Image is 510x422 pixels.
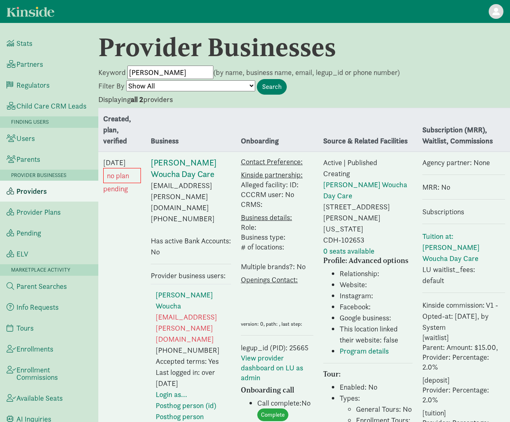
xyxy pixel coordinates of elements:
[16,250,28,258] span: ELV
[301,398,311,408] span: No
[16,40,32,47] span: Stats
[340,346,389,356] a: Program details
[151,157,217,179] a: [PERSON_NAME] Woucha Day Care
[16,135,35,142] span: Users
[323,180,407,200] a: [PERSON_NAME] Woucha Day Care
[16,366,92,381] span: Enrollment Commissions
[340,279,413,290] li: Website:
[16,209,61,216] span: Provider Plans
[16,395,63,402] span: Available Seats
[241,353,303,382] a: View provider dashboard on LU as admin
[98,95,173,104] strong: Displaying providers
[340,381,413,393] li: Enabled: No
[131,95,143,104] b: all 2
[16,229,41,237] span: Pending
[340,268,413,279] li: Relationship:
[156,290,213,311] a: [PERSON_NAME] Woucha
[98,33,510,62] h1: Provider Businesses
[257,397,313,421] li: Call complete:
[103,168,141,183] div: no plan
[16,188,47,195] span: Providers
[422,333,505,372] p: [waitlist] Parent: Amount: $15.00, Provider: Percentage: 2.0%
[241,170,313,209] p: Alleged facility: ID: CCCRM user: No CRMS:
[323,246,374,256] a: 0 seats available
[156,390,187,399] a: Login as...
[257,79,287,95] input: Search
[16,345,53,353] span: Enrollments
[323,370,413,378] h6: Tour:
[241,386,313,394] h6: Onboarding call
[241,213,292,222] u: Business details:
[422,231,480,263] a: Tuition at: [PERSON_NAME] Woucha Day Care
[98,66,510,95] form: (by name, business name, email, legup_id or phone number)
[151,271,231,281] p: Provider business users:
[16,156,40,163] span: Parents
[11,172,66,179] span: Provider Businesses
[156,401,216,410] a: Posthog person (id)
[98,81,125,91] label: Filter By
[98,108,146,152] th: Created, plan, verified
[241,213,313,272] p: Role: Business type: # of locations: Multiple brands?: No
[236,108,318,152] th: Onboarding
[417,108,510,152] th: Subscription (MRR), Waitlist, Commissions
[241,170,303,179] u: Kinside partnership:
[11,266,70,273] span: Marketplace Activity
[323,256,413,265] h6: Profile: Advanced options
[257,408,288,421] a: Complete
[356,404,413,415] li: General Tours: No
[98,68,126,77] label: Keyword
[16,102,86,110] span: Child Care CRM Leads
[103,184,128,193] span: pending
[340,312,413,323] li: Google business:
[146,108,236,152] th: Business
[241,320,302,327] small: version: 0, path: , last step:
[16,304,59,311] span: Info Requests
[318,108,417,152] th: Source & Related Facilities
[241,157,303,166] u: Contact Preference:
[16,283,67,290] span: Parent Searches
[16,61,43,68] span: Partners
[340,323,413,345] li: This location linked their website: false
[340,290,413,301] li: Instagram:
[16,324,34,332] span: Tours
[16,82,50,89] span: Regulators
[11,118,49,125] span: Finding Users
[156,312,217,344] span: [EMAIL_ADDRESS][PERSON_NAME][DOMAIN_NAME]
[422,375,505,405] p: [deposit] Provider: Percentage: 2.0%
[340,301,413,312] li: Facebook:
[241,275,298,284] u: Openings Contact:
